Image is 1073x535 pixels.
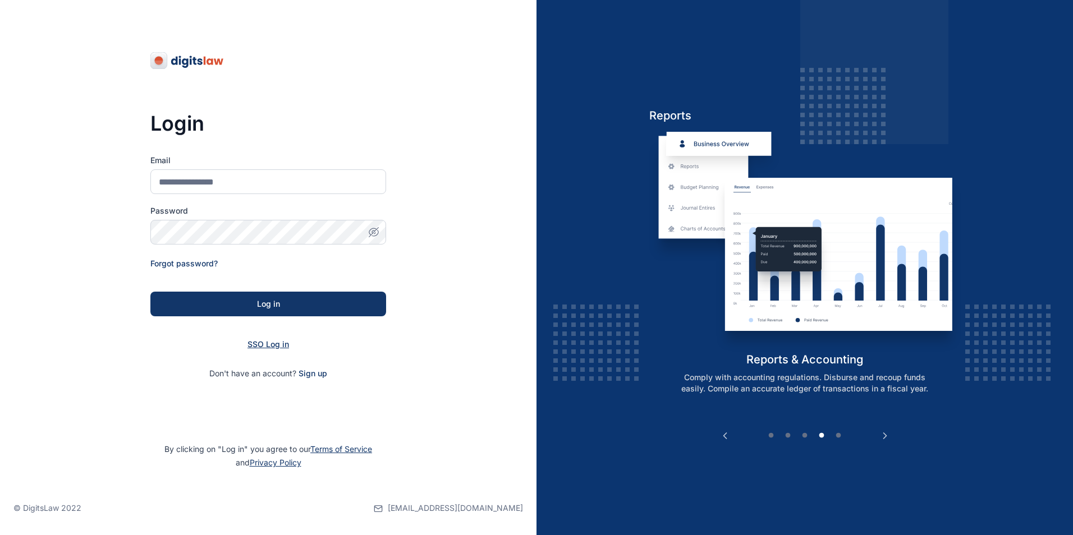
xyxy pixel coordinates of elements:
button: 3 [799,430,810,441]
a: SSO Log in [247,339,289,349]
button: 5 [833,430,844,441]
p: Don't have an account? [150,368,386,379]
a: Terms of Service [310,444,372,454]
a: [EMAIL_ADDRESS][DOMAIN_NAME] [374,481,523,535]
a: Privacy Policy [250,458,301,467]
button: 4 [816,430,827,441]
a: Forgot password? [150,259,218,268]
label: Password [150,205,386,216]
span: [EMAIL_ADDRESS][DOMAIN_NAME] [388,502,523,514]
p: Comply with accounting regulations. Disburse and recoup funds easily. Compile an accurate ledger ... [661,372,948,394]
button: Previous [719,430,731,441]
h3: Login [150,112,386,135]
span: Sign up [299,368,327,379]
button: 2 [782,430,794,441]
button: 1 [765,430,777,441]
p: © DigitsLaw 2022 [13,502,81,514]
span: and [236,458,301,467]
p: By clicking on "Log in" you agree to our [13,442,523,469]
h5: reports & accounting [649,352,961,367]
button: Next [879,430,891,441]
img: reports-and-accounting [649,132,961,352]
a: Sign up [299,368,327,378]
div: Log in [168,298,368,310]
label: Email [150,155,386,166]
h5: Reports [649,108,961,123]
button: Log in [150,292,386,316]
img: digitslaw-logo [150,52,224,70]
